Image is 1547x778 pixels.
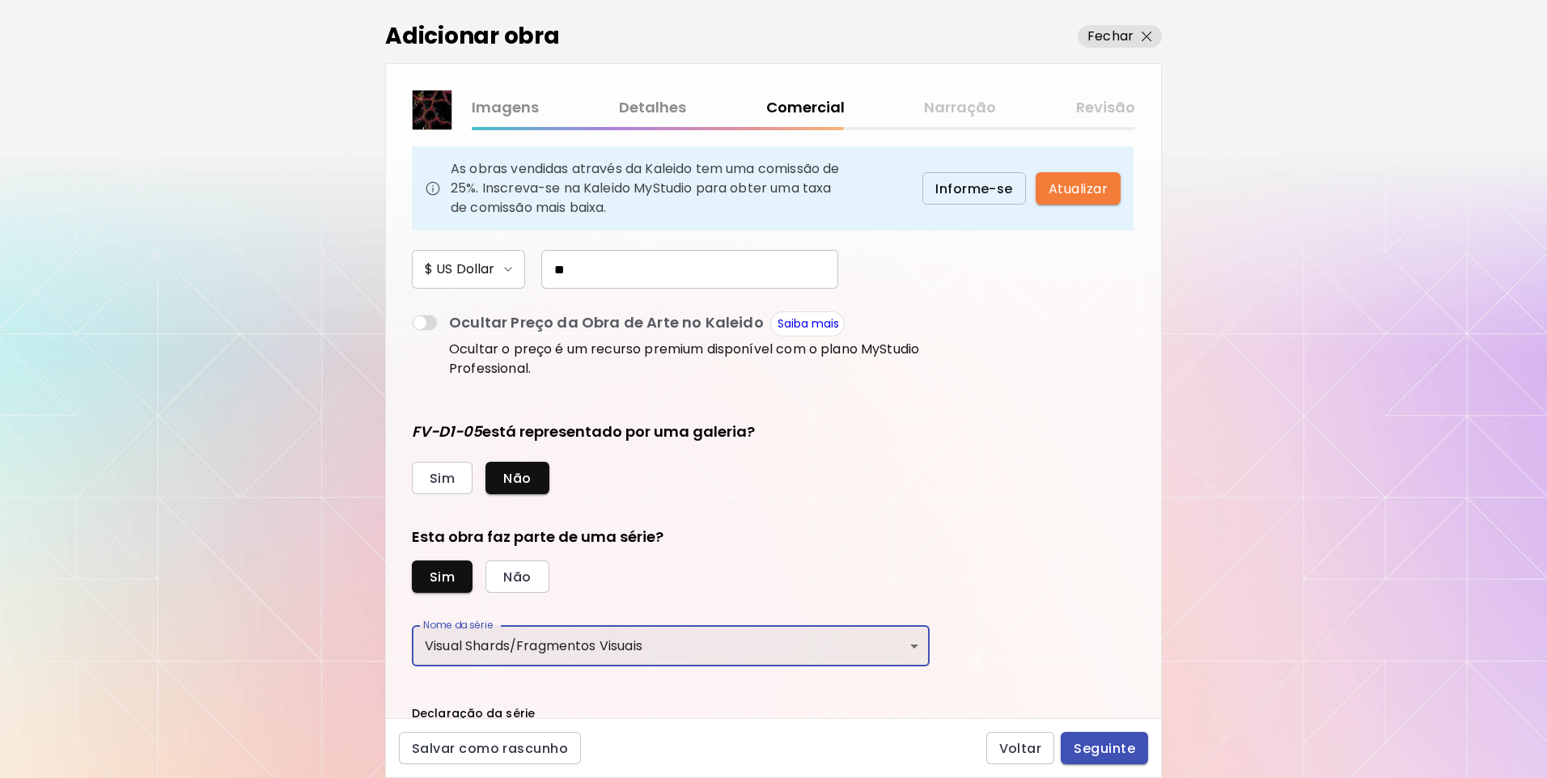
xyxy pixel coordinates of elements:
[412,526,930,548] h5: Esta obra faz parte de uma série?
[485,560,549,593] button: Não
[412,421,482,442] i: FV-D1-05
[935,180,1013,197] span: Informe-se
[412,740,568,757] span: Salvar como rascunho
[430,470,455,487] span: Sim
[451,159,841,218] p: As obras vendidas através da Kaleido tem uma comissão de 25%. Inscreva-se na Kaleido MyStudio par...
[472,96,539,120] a: Imagens
[999,740,1042,757] span: Voltar
[412,250,525,289] button: $ US Dollar
[1074,740,1135,757] span: Seguinte
[425,638,917,653] p: Visual Shards/Fragmentos Visuais
[503,569,531,586] span: Não
[449,311,764,336] p: Ocultar Preço da Obra de Arte no Kaleido
[485,462,549,494] button: Não
[986,732,1055,764] button: Voltar
[412,625,930,666] div: Visual Shards/Fragmentos Visuais
[412,560,473,593] button: Sim
[1061,732,1148,764] button: Seguinte
[412,705,930,721] h6: Declaração da série
[425,260,494,279] h6: $ US Dollar
[1049,180,1108,197] span: Atualizar
[413,91,451,129] img: thumbnail
[430,569,455,586] span: Sim
[449,340,930,378] p: Ocultar o preço é um recurso premium disponível com o plano MyStudio Professional.
[399,732,581,764] button: Salvar como rascunho
[412,421,755,442] h5: está representado por uma galeria?
[1036,172,1121,205] button: Atualizar
[412,462,473,494] button: Sim
[922,172,1026,205] button: Informe-se
[503,470,531,487] span: Não
[425,180,441,197] img: info
[619,96,686,120] a: Detalhes
[778,315,839,332] a: Saiba mais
